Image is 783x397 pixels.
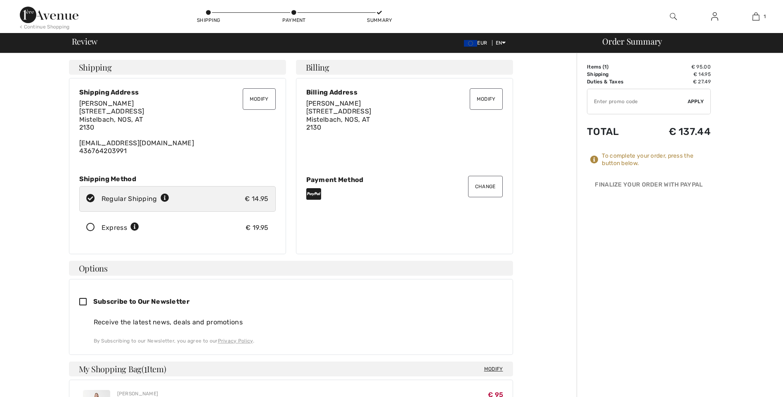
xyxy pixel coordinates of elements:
td: € 14.95 [644,71,711,78]
div: Shipping Method [79,175,276,183]
span: 1 [604,64,607,70]
td: Duties & Taxes [587,78,644,85]
div: Receive the latest news, deals and promotions [94,317,503,327]
a: Privacy Policy [218,338,253,344]
span: [STREET_ADDRESS] Mistelbach, NOS, AT 2130 [306,107,371,131]
button: Modify [243,88,276,110]
div: Billing Address [306,88,503,96]
div: € 19.95 [246,223,268,233]
img: search the website [670,12,677,21]
div: Regular Shipping [102,194,169,204]
div: Order Summary [592,37,778,45]
div: Summary [367,17,392,24]
div: Finalize Your Order with PayPal [587,180,711,193]
div: < Continue Shopping [20,23,70,31]
img: My Bag [752,12,759,21]
div: To complete your order, press the button below. [602,152,711,167]
button: Change [468,176,503,197]
button: Modify [470,88,503,110]
span: 1 [144,363,147,373]
div: Shipping Address [79,88,276,96]
input: Promo code [587,89,688,114]
td: € 27.49 [644,78,711,85]
span: 1 [764,13,766,20]
iframe: PayPal [587,193,711,211]
span: Billing [306,63,329,71]
div: € 14.95 [245,194,268,204]
div: Payment Method [306,176,503,184]
h4: My Shopping Bag [69,362,513,376]
span: EN [496,40,506,46]
div: Shipping [196,17,221,24]
span: Apply [688,98,704,105]
img: Euro [464,40,477,47]
img: My Info [711,12,718,21]
div: Express [102,223,139,233]
td: Items ( ) [587,63,644,71]
span: Shipping [79,63,112,71]
span: ( Item) [142,363,166,374]
span: [PERSON_NAME] [79,99,134,107]
td: € 95.00 [644,63,711,71]
div: [EMAIL_ADDRESS][DOMAIN_NAME] 436764203991 [79,99,276,155]
a: 1 [736,12,776,21]
td: Shipping [587,71,644,78]
a: Sign In [705,12,725,22]
div: By Subscribing to our Newsletter, you agree to our . [94,337,503,345]
td: € 137.44 [644,118,711,146]
span: Review [72,37,98,45]
td: Total [587,118,644,146]
span: Modify [484,365,503,373]
div: Payment [282,17,306,24]
img: 1ère Avenue [20,7,78,23]
span: [PERSON_NAME] [306,99,361,107]
span: Subscribe to Our Newsletter [93,298,189,305]
span: [STREET_ADDRESS] Mistelbach, NOS, AT 2130 [79,107,144,131]
span: EUR [464,40,490,46]
h4: Options [69,261,513,276]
